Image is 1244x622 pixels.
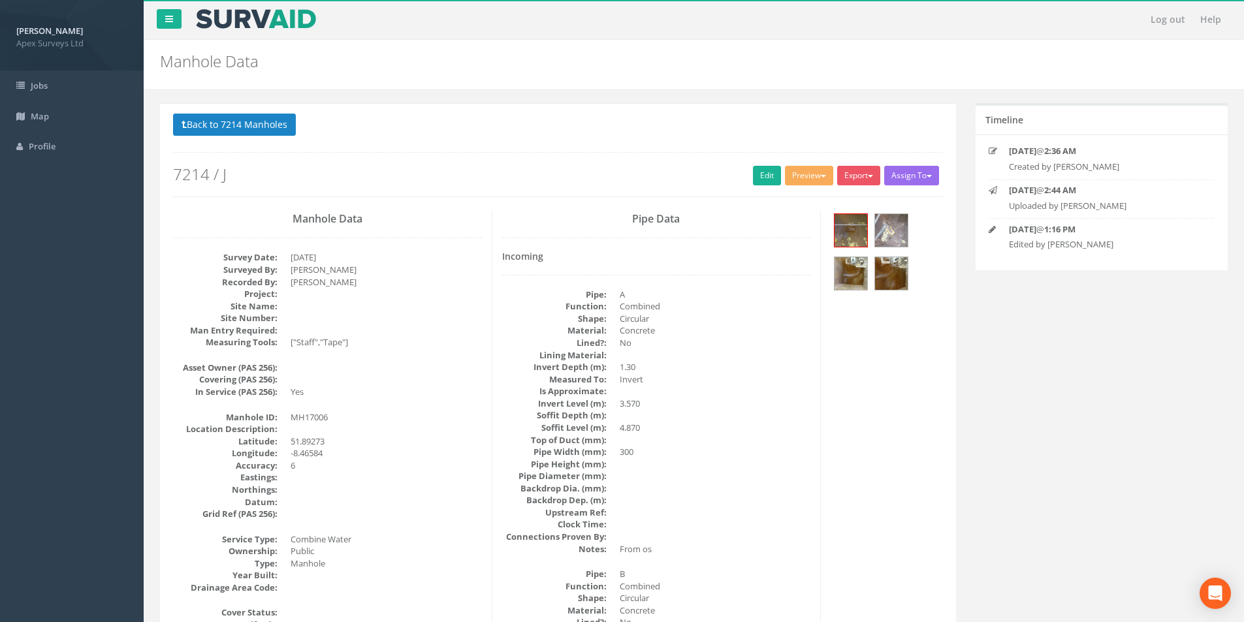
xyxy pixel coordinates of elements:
[291,276,482,288] dd: [PERSON_NAME]
[1009,223,1194,236] p: @
[1009,145,1036,157] strong: [DATE]
[291,545,482,557] dd: Public
[620,592,811,604] dd: Circular
[502,494,607,506] dt: Backdrop Dep. (m):
[502,313,607,325] dt: Shape:
[291,386,482,398] dd: Yes
[835,214,867,247] img: c5549e05-3886-5eb2-3730-b292246638ed_c4598658-64dc-3213-838e-640228016426_thumb.jpg
[173,423,278,435] dt: Location Description:
[875,214,908,247] img: c5549e05-3886-5eb2-3730-b292246638ed_026526d0-9b56-fe68-fc30-c5abf5f005cc_thumb.jpg
[173,496,278,508] dt: Datum:
[620,324,811,337] dd: Concrete
[620,446,811,458] dd: 300
[173,508,278,520] dt: Grid Ref (PAS 256):
[620,337,811,349] dd: No
[173,264,278,276] dt: Surveyed By:
[620,580,811,593] dd: Combined
[1044,184,1076,196] strong: 2:44 AM
[620,604,811,617] dd: Concrete
[16,25,83,37] strong: [PERSON_NAME]
[620,373,811,386] dd: Invert
[173,324,278,337] dt: Man Entry Required:
[620,422,811,434] dd: 4.870
[173,300,278,313] dt: Site Name:
[173,606,278,619] dt: Cover Status:
[502,446,607,458] dt: Pipe Width (mm):
[502,409,607,422] dt: Soffit Depth (m):
[620,361,811,373] dd: 1.30
[291,557,482,570] dd: Manhole
[1009,200,1194,212] p: Uploaded by [PERSON_NAME]
[173,484,278,496] dt: Northings:
[620,288,811,301] dd: A
[173,251,278,264] dt: Survey Date:
[502,361,607,373] dt: Invert Depth (m):
[502,349,607,362] dt: Lining Material:
[1044,223,1076,235] strong: 1:16 PM
[173,312,278,324] dt: Site Number:
[173,533,278,546] dt: Service Type:
[173,276,278,288] dt: Recorded By:
[502,568,607,580] dt: Pipe:
[502,251,811,261] h4: Incoming
[16,37,127,50] span: Apex Surveys Ltd
[173,447,278,459] dt: Longitude:
[291,336,482,349] dd: ["Staff","Tape"]
[753,166,781,185] a: Edit
[502,213,811,225] h3: Pipe Data
[173,362,278,374] dt: Asset Owner (PAS 256):
[291,435,482,448] dd: 51.89273
[884,166,939,185] button: Assign To
[620,313,811,325] dd: Circular
[173,114,296,136] button: Back to 7214 Manholes
[1009,184,1194,196] p: @
[173,373,278,386] dt: Covering (PAS 256):
[1009,223,1036,235] strong: [DATE]
[985,115,1023,125] h5: Timeline
[291,411,482,424] dd: MH17006
[1009,145,1194,157] p: @
[502,300,607,313] dt: Function:
[1009,238,1194,251] p: Edited by [PERSON_NAME]
[291,533,482,546] dd: Combine Water
[502,434,607,446] dt: Top of Duct (mm):
[173,213,482,225] h3: Manhole Data
[502,397,607,410] dt: Invert Level (m):
[173,336,278,349] dt: Measuring Tools:
[502,458,607,471] dt: Pipe Height (mm):
[502,324,607,337] dt: Material:
[620,300,811,313] dd: Combined
[502,470,607,482] dt: Pipe Diameter (mm):
[173,545,278,557] dt: Ownership:
[173,557,278,570] dt: Type:
[291,264,482,276] dd: [PERSON_NAME]
[620,397,811,410] dd: 3.570
[173,386,278,398] dt: In Service (PAS 256):
[173,582,278,594] dt: Drainage Area Code:
[291,459,482,472] dd: 6
[31,110,49,122] span: Map
[291,447,482,459] dd: -8.46584
[837,166,880,185] button: Export
[16,22,127,49] a: [PERSON_NAME] Apex Surveys Ltd
[1044,145,1076,157] strong: 2:36 AM
[502,531,607,543] dt: Connections Proven By:
[620,568,811,580] dd: B
[291,251,482,264] dd: [DATE]
[620,543,811,555] dd: From os
[502,518,607,531] dt: Clock Time:
[502,580,607,593] dt: Function:
[502,592,607,604] dt: Shape:
[173,166,943,183] h2: 7214 / J
[31,80,48,91] span: Jobs
[1009,161,1194,173] p: Created by [PERSON_NAME]
[1200,578,1231,609] div: Open Intercom Messenger
[835,257,867,290] img: c5549e05-3886-5eb2-3730-b292246638ed_9f5e797c-9ddb-0301-1c4c-9abda9113035_thumb.jpg
[173,288,278,300] dt: Project:
[502,482,607,495] dt: Backdrop Dia. (mm):
[502,288,607,301] dt: Pipe:
[173,459,278,472] dt: Accuracy:
[29,140,56,152] span: Profile
[502,385,607,397] dt: Is Approximate:
[502,337,607,349] dt: Lined?:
